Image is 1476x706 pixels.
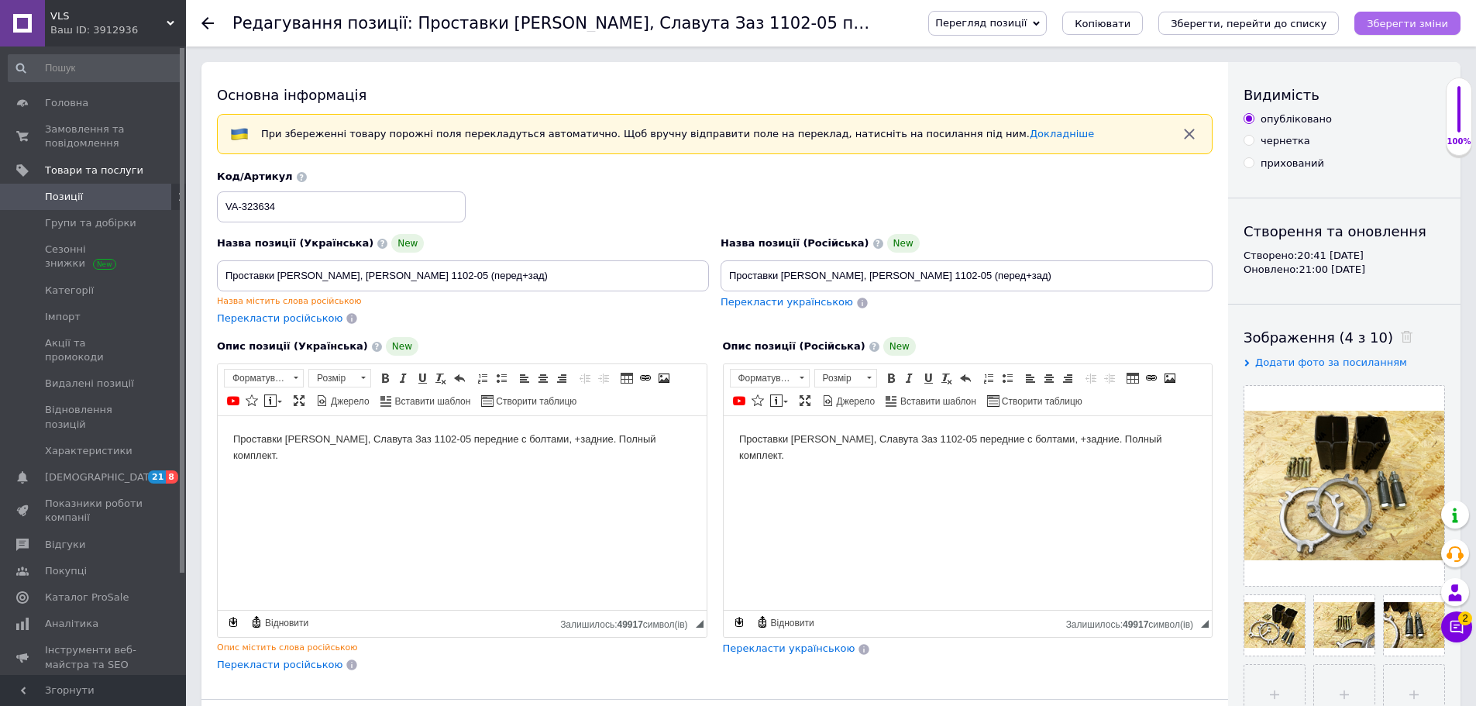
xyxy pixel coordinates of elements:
[1124,370,1141,387] a: Таблиця
[1446,77,1472,156] div: 100% Якість заповнення
[1201,620,1209,628] span: Потягніть для зміни розмірів
[1143,370,1160,387] a: Вставити/Редагувати посилання (Ctrl+L)
[1447,136,1471,147] div: 100%
[1354,12,1461,35] button: Зберегти зміни
[576,370,593,387] a: Зменшити відступ
[730,369,810,387] a: Форматування
[314,392,372,409] a: Джерело
[217,85,1213,105] div: Основна інформація
[731,392,748,409] a: Додати відео з YouTube
[261,128,1094,139] span: При збереженні товару порожні поля перекладуться автоматично. Щоб вручну відправити поле на перек...
[309,370,356,387] span: Розмір
[617,619,642,630] span: 49917
[45,336,143,364] span: Акції та промокоди
[166,470,178,484] span: 8
[45,564,87,578] span: Покупці
[1022,370,1039,387] a: По лівому краю
[45,617,98,631] span: Аналітика
[243,392,260,409] a: Вставити іконку
[50,23,186,37] div: Ваш ID: 3912936
[217,170,293,182] span: Код/Артикул
[45,403,143,431] span: Відновлення позицій
[1261,134,1310,148] div: чернетка
[45,377,134,391] span: Видалені позиції
[1062,12,1143,35] button: Копіювати
[451,370,468,387] a: Повернути (Ctrl+Z)
[721,237,869,249] span: Назва позиції (Російська)
[50,9,167,23] span: VLS
[395,370,412,387] a: Курсив (Ctrl+I)
[1458,608,1472,622] span: 2
[1066,615,1201,630] div: Кiлькiсть символiв
[45,444,132,458] span: Характеристики
[920,370,937,387] a: Підкреслений (Ctrl+U)
[225,392,242,409] a: Додати відео з YouTube
[655,370,673,387] a: Зображення
[814,369,877,387] a: Розмір
[516,370,533,387] a: По лівому краю
[1082,370,1099,387] a: Зменшити відступ
[724,416,1213,610] iframe: Редактор, 4E9098A5-2190-48A7-995B-CF4C3B4EECC1
[595,370,612,387] a: Збільшити відступ
[815,370,862,387] span: Розмір
[721,260,1213,291] input: Наприклад, H&M жіноча сукня зелена 38 розмір вечірня максі з блискітками
[1041,370,1058,387] a: По центру
[1158,12,1339,35] button: Зберегти, перейти до списку
[432,370,449,387] a: Видалити форматування
[393,395,471,408] span: Вставити шаблон
[248,614,311,631] a: Відновити
[494,395,576,408] span: Створити таблицю
[225,370,288,387] span: Форматування
[45,216,136,230] span: Групи та добірки
[938,370,955,387] a: Видалити форматування
[45,164,143,177] span: Товари та послуги
[553,370,570,387] a: По правому краю
[45,538,85,552] span: Відгуки
[935,17,1027,29] span: Перегляд позиції
[414,370,431,387] a: Підкреслений (Ctrl+U)
[45,497,143,525] span: Показники роботи компанії
[291,392,308,409] a: Максимізувати
[225,614,242,631] a: Зробити резервну копію зараз
[1244,249,1445,263] div: Створено: 20:41 [DATE]
[493,370,510,387] a: Вставити/видалити маркований список
[637,370,654,387] a: Вставити/Редагувати посилання (Ctrl+L)
[329,395,370,408] span: Джерело
[796,392,814,409] a: Максимізувати
[731,614,748,631] a: Зробити резервну копію зараз
[230,125,249,143] img: :flag-ua:
[731,370,794,387] span: Форматування
[217,237,373,249] span: Назва позиції (Українська)
[1367,18,1448,29] i: Зберегти зміни
[217,340,368,352] span: Опис позиції (Українська)
[723,642,855,654] span: Перекласти українською
[1171,18,1326,29] i: Зберегти, перейти до списку
[721,296,853,308] span: Перекласти українською
[1123,619,1148,630] span: 49917
[232,14,1002,33] h1: Редагування позиції: Проставки Таврія, Славута Заз 1102-05 передні з болтами
[45,190,83,204] span: Позиції
[1244,263,1445,277] div: Оновлено: 21:00 [DATE]
[217,295,709,307] div: Назва містить слова російською
[8,54,183,82] input: Пошук
[957,370,974,387] a: Повернути (Ctrl+Z)
[999,395,1082,408] span: Створити таблицю
[45,591,129,604] span: Каталог ProSale
[1101,370,1118,387] a: Збільшити відступ
[1075,18,1130,29] span: Копіювати
[1244,328,1445,347] div: Зображення (4 з 10)
[263,617,308,630] span: Відновити
[1261,157,1324,170] div: прихований
[898,395,976,408] span: Вставити шаблон
[768,392,790,409] a: Вставити повідомлення
[1161,370,1178,387] a: Зображення
[224,369,304,387] a: Форматування
[217,312,342,324] span: Перекласти російською
[723,340,865,352] span: Опис позиції (Російська)
[999,370,1016,387] a: Вставити/видалити маркований список
[1244,85,1445,105] div: Видимість
[980,370,997,387] a: Вставити/видалити нумерований список
[901,370,918,387] a: Курсив (Ctrl+I)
